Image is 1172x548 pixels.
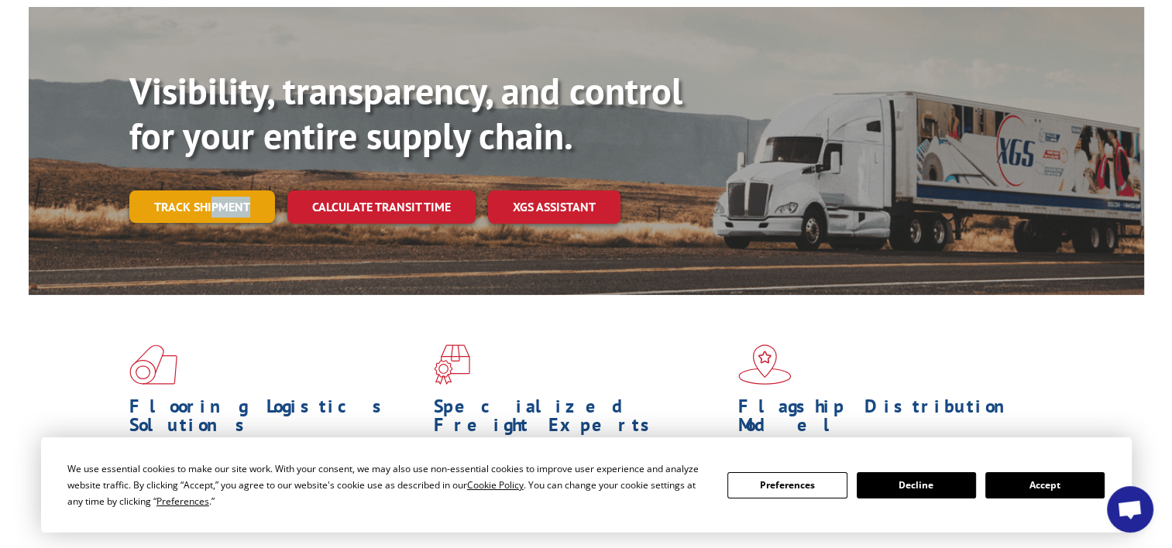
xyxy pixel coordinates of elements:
[129,344,177,385] img: xgs-icon-total-supply-chain-intelligence-red
[434,344,470,385] img: xgs-icon-focused-on-flooring-red
[1107,486,1153,533] a: Open chat
[129,397,422,442] h1: Flooring Logistics Solutions
[857,472,976,498] button: Decline
[67,461,709,509] div: We use essential cookies to make our site work. With your consent, we may also use non-essential ...
[488,190,620,224] a: XGS ASSISTANT
[727,472,847,498] button: Preferences
[41,437,1132,533] div: Cookie Consent Prompt
[738,397,1031,442] h1: Flagship Distribution Model
[156,495,209,508] span: Preferences
[129,190,275,223] a: Track shipment
[287,190,476,224] a: Calculate transit time
[467,478,524,491] span: Cookie Policy
[434,397,727,442] h1: Specialized Freight Experts
[738,344,792,385] img: xgs-icon-flagship-distribution-model-red
[129,67,682,159] b: Visibility, transparency, and control for your entire supply chain.
[985,472,1105,498] button: Accept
